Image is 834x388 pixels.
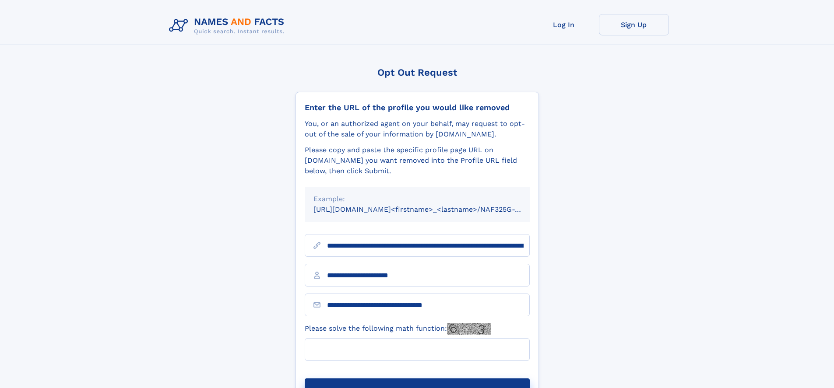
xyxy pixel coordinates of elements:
div: You, or an authorized agent on your behalf, may request to opt-out of the sale of your informatio... [305,119,530,140]
div: Enter the URL of the profile you would like removed [305,103,530,112]
label: Please solve the following math function: [305,323,491,335]
a: Log In [529,14,599,35]
div: Please copy and paste the specific profile page URL on [DOMAIN_NAME] you want removed into the Pr... [305,145,530,176]
div: Example: [313,194,521,204]
small: [URL][DOMAIN_NAME]<firstname>_<lastname>/NAF325G-xxxxxxxx [313,205,546,213]
a: Sign Up [599,14,669,35]
img: Logo Names and Facts [165,14,292,38]
div: Opt Out Request [296,67,539,78]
